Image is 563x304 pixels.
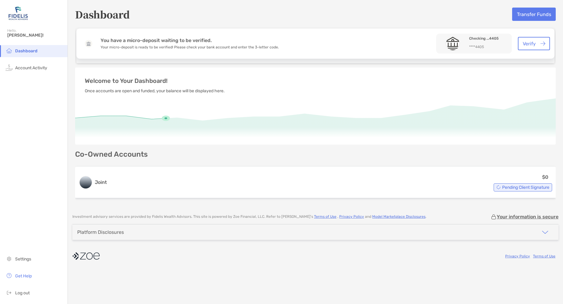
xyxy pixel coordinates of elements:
[15,290,30,296] span: Log out
[15,48,38,54] span: Dashboard
[101,38,279,43] h4: You have a micro-deposit waiting to be verified.
[101,45,279,50] p: Your micro-deposit is ready to be verified! Please check your bank account and enter the 3-letter...
[15,65,47,70] span: Account Activity
[75,151,556,158] p: Co-Owned Accounts
[5,255,13,262] img: settings icon
[512,8,556,21] button: Transfer Funds
[72,249,100,263] img: company logo
[72,214,426,219] p: Investment advisory services are provided by Fidelis Wealth Advisors . This site is powered by Zo...
[542,173,548,181] p: $0
[533,254,555,258] a: Terms of Use
[85,87,546,95] p: Once accounts are open and funded, your balance will be displayed here.
[469,36,507,41] h4: Checking ...4405
[372,214,426,219] a: Model Marketplace Disclosures
[77,229,124,235] div: Platform Disclosures
[446,37,459,51] img: Checking ...4405
[339,214,364,219] a: Privacy Policy
[496,185,501,189] img: Account Status icon
[5,289,13,296] img: logout icon
[5,272,13,279] img: get-help icon
[541,229,549,236] img: icon arrow
[80,176,92,188] img: logo account
[15,273,32,279] span: Get Help
[314,214,336,219] a: Terms of Use
[7,2,29,24] img: Zoe Logo
[518,37,550,50] button: Verify
[85,40,92,47] img: Default icon bank
[540,41,545,46] img: button icon
[85,77,546,85] p: Welcome to Your Dashboard!
[5,47,13,54] img: household icon
[7,33,64,38] span: [PERSON_NAME]!
[5,64,13,71] img: activity icon
[497,214,558,220] p: Your information is secure
[15,257,31,262] span: Settings
[75,7,130,21] h5: Dashboard
[95,179,107,186] h3: Joint
[502,186,549,189] span: Pending Client Signature
[505,254,530,258] a: Privacy Policy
